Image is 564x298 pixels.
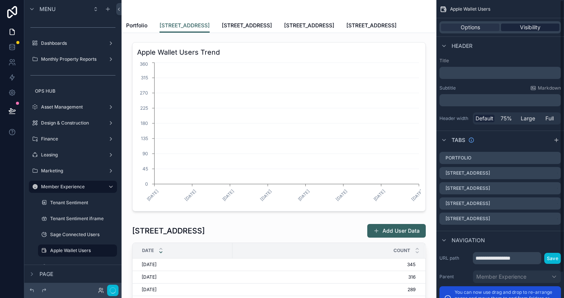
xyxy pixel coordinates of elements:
label: Header width [439,115,470,121]
label: Parent [439,274,470,280]
a: Design & Construction [29,117,117,129]
label: Tenant Sentiment iframe [50,216,115,222]
a: [STREET_ADDRESS] [346,19,397,34]
span: [STREET_ADDRESS] [284,22,334,29]
label: Portfolio [446,155,471,161]
a: Sage Social Events [38,260,117,273]
span: Header [452,42,472,50]
span: 75% [501,115,512,122]
a: Finance [29,133,117,145]
label: [STREET_ADDRESS] [446,170,490,176]
a: Asset Management [29,101,117,113]
span: [STREET_ADDRESS] [222,22,272,29]
span: Navigation [452,237,485,244]
label: Sage Connected Users [50,232,115,238]
span: Default [476,115,493,122]
a: Dashboards [29,37,117,49]
span: Apple Wallet Users [450,6,490,12]
span: Date [142,248,154,254]
span: Member Experience [476,273,526,281]
a: [STREET_ADDRESS] [222,19,272,34]
a: Member Experience [29,181,117,193]
a: OPS HUB [29,85,117,97]
label: Asset Management [41,104,105,110]
label: Tenant Sentiment [50,200,115,206]
label: [STREET_ADDRESS] [446,216,490,222]
label: Subtitle [439,85,456,91]
a: Marketing [29,165,117,177]
button: Member Experience [473,270,561,283]
a: Leasing [29,149,117,161]
label: Design & Construction [41,120,105,126]
div: scrollable content [439,67,561,79]
label: Leasing [41,152,105,158]
a: [STREET_ADDRESS] [284,19,334,34]
span: Count [393,248,410,254]
a: Portfolio [126,19,147,34]
span: Portfolio [126,22,147,29]
span: [STREET_ADDRESS] [346,22,397,29]
button: Save [544,253,561,264]
span: Full [545,115,554,122]
label: URL path [439,255,470,261]
span: Options [461,24,480,31]
span: Large [521,115,535,122]
a: Tenant Sentiment [38,197,117,209]
a: Monthly Property Reports [29,53,117,65]
span: Visibility [520,24,540,31]
label: Title [439,58,561,64]
a: [STREET_ADDRESS] [160,19,210,33]
label: [STREET_ADDRESS] [446,185,490,191]
label: Dashboards [41,40,105,46]
span: Markdown [538,85,561,91]
label: Member Experience [41,184,102,190]
span: Menu [39,5,55,13]
span: [STREET_ADDRESS] [160,22,210,29]
label: [STREET_ADDRESS] [446,200,490,207]
label: Sage Social Events [50,263,115,270]
a: Sage Connected Users [38,229,117,241]
a: Tenant Sentiment iframe [38,213,117,225]
span: Tabs [452,136,465,144]
span: Page [39,270,53,278]
label: Finance [41,136,105,142]
label: OPS HUB [35,88,115,94]
div: scrollable content [439,94,561,106]
a: Markdown [530,85,561,91]
a: Apple Wallet Users [38,244,117,257]
label: Marketing [41,168,105,174]
label: Apple Wallet Users [50,248,112,254]
label: Monthly Property Reports [41,56,105,62]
